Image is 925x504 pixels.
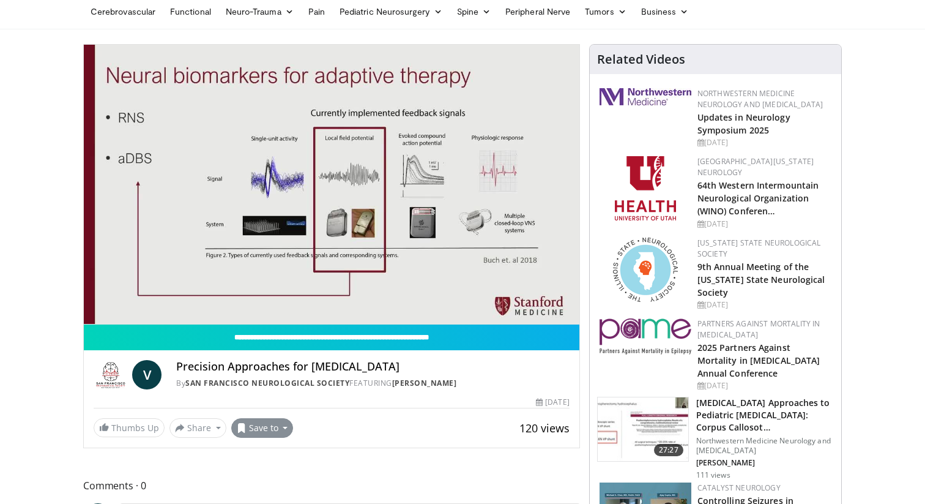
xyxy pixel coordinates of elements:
div: [DATE] [697,137,831,148]
a: [PERSON_NAME] [392,378,457,388]
h3: [MEDICAL_DATA] Approaches to Pediatric [MEDICAL_DATA]: Corpus Callosot… [696,397,834,434]
span: Comments 0 [83,478,580,494]
a: [GEOGRAPHIC_DATA][US_STATE] Neurology [697,156,814,178]
p: 111 views [696,470,730,480]
img: San Francisco Neurological Society [94,360,127,389]
div: By FEATURING [176,378,569,389]
video-js: Video Player [84,45,579,325]
a: San Francisco Neurological Society [185,378,349,388]
a: Thumbs Up [94,418,165,437]
span: 27:27 [654,444,683,456]
a: Partners Against Mortality in [MEDICAL_DATA] [697,318,820,340]
a: 27:27 [MEDICAL_DATA] Approaches to Pediatric [MEDICAL_DATA]: Corpus Callosot… Northwestern Medici... [597,397,834,480]
p: [PERSON_NAME] [696,458,834,468]
img: 2a462fb6-9365-492a-ac79-3166a6f924d8.png.150x105_q85_autocrop_double_scale_upscale_version-0.2.jpg [600,88,691,105]
img: 71a8b48c-8850-4916-bbdd-e2f3ccf11ef9.png.150x105_q85_autocrop_double_scale_upscale_version-0.2.png [613,238,678,302]
p: Northwestern Medicine Neurology and [MEDICAL_DATA] [696,436,834,456]
button: Share [169,418,226,438]
h4: Related Videos [597,52,685,67]
a: [US_STATE] State Neurological Society [697,238,821,259]
span: 120 views [519,421,570,435]
a: Catalyst Neurology [697,483,781,493]
div: [DATE] [697,299,831,310]
a: V [132,360,162,389]
a: 9th Annual Meeting of the [US_STATE] State Neurological Society [697,261,825,298]
a: 64th Western Intermountain Neurological Organization (WINO) Conferen… [697,179,819,217]
img: f6362829-b0a3-407d-a044-59546adfd345.png.150x105_q85_autocrop_double_scale_upscale_version-0.2.png [615,156,676,220]
div: [DATE] [697,219,831,230]
img: eb8b354f-837c-42f6-ab3d-1e8ded9eaae7.png.150x105_q85_autocrop_double_scale_upscale_version-0.2.png [600,318,691,355]
h4: Precision Approaches for [MEDICAL_DATA] [176,360,569,374]
a: 2025 Partners Against Mortality in [MEDICAL_DATA] Annual Conference [697,342,820,379]
img: 6562933f-cf93-4e3f-abfe-b516852043b8.150x105_q85_crop-smart_upscale.jpg [598,397,688,461]
div: [DATE] [536,397,569,408]
div: [DATE] [697,380,831,391]
a: Northwestern Medicine Neurology and [MEDICAL_DATA] [697,88,823,110]
a: Updates in Neurology Symposium 2025 [697,111,790,136]
button: Save to [231,418,294,438]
